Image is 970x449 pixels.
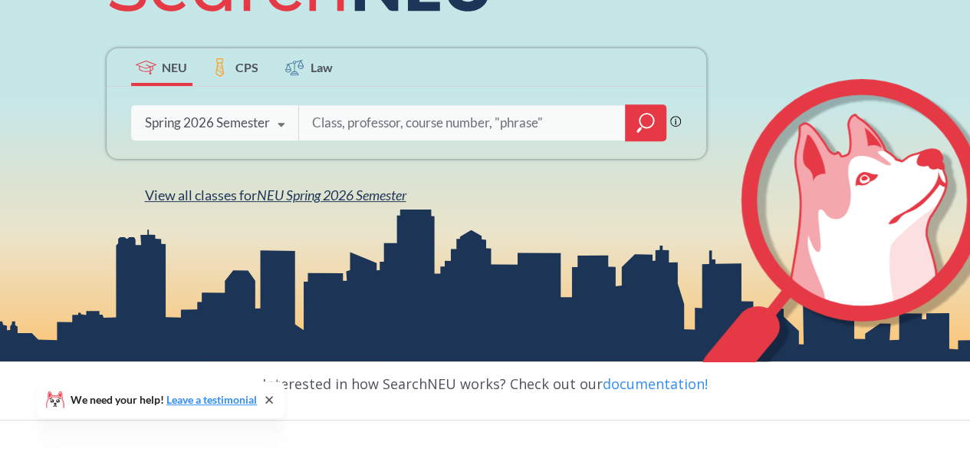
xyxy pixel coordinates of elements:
span: NEU Spring 2026 Semester [257,187,406,203]
input: Class, professor, course number, "phrase" [311,107,614,139]
span: View all classes for [145,187,406,203]
span: NEU [162,58,187,76]
span: Law [311,58,333,76]
svg: magnifying glass [636,112,655,134]
a: documentation! [603,375,708,393]
div: Spring 2026 Semester [145,114,270,131]
span: CPS [235,58,258,76]
div: magnifying glass [625,104,666,141]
